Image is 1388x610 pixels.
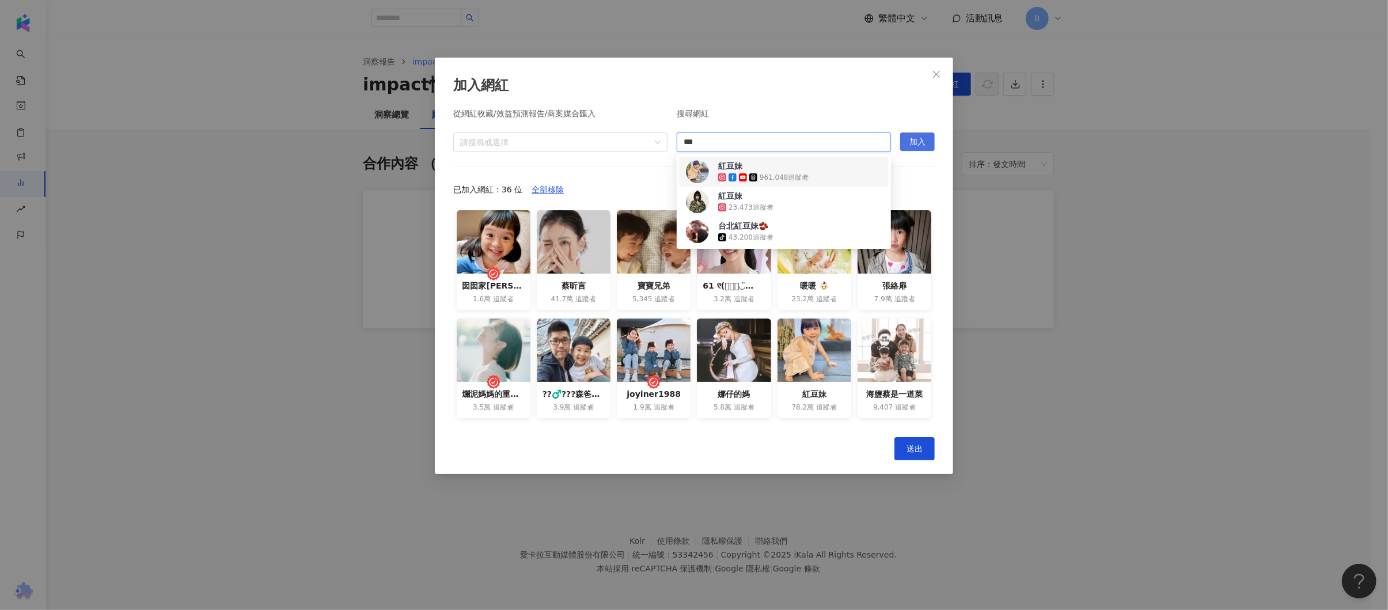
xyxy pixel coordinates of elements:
[679,157,889,187] div: 紅豆妹
[679,187,889,217] div: 紅豆妹
[714,403,731,412] span: 5.8萬
[686,160,709,183] img: KOL Avatar
[686,190,709,213] img: KOL Avatar
[462,279,525,292] div: 囡囡家[PERSON_NAME]
[792,294,814,304] span: 23.2萬
[729,233,773,243] div: 43,200 追蹤者
[453,76,935,96] div: 加入網紅
[703,388,765,400] div: 娜仔的媽
[894,437,935,460] button: 送出
[816,403,837,412] span: 追蹤者
[473,294,491,304] span: 1.6萬
[453,109,668,123] div: 從網紅收藏/效益預測報告/商案媒合匯入
[895,403,916,412] span: 追蹤者
[783,388,845,400] div: 紅豆妹
[792,403,814,412] span: 78.2萬
[677,109,891,123] div: 搜尋網紅
[718,220,768,232] div: 台北紅豆妹🫘
[623,279,685,292] div: 寶寶兄弟
[623,388,685,400] div: joyiner1988
[718,160,742,172] div: 紅豆妹
[553,403,571,412] span: 3.9萬
[473,403,491,412] span: 3.5萬
[863,279,926,292] div: 張絡扉
[551,294,574,304] span: 41.7萬
[686,220,709,243] img: KOL Avatar
[925,63,948,86] button: Close
[863,388,926,400] div: 海鹽蔡是一道菜
[679,217,889,247] div: 台北紅豆妹🫘
[703,279,765,292] div: 61 ୧⃛(๑⃙⃘◡̈︎๑⃙⃘)୨⃛
[874,294,892,304] span: 7.9萬
[729,203,773,213] div: 23,473 追蹤者
[522,180,573,199] button: 全部移除
[894,294,915,304] span: 追蹤者
[734,294,754,304] span: 追蹤者
[932,70,941,79] span: close
[453,180,935,199] div: 已加入網紅：36 位
[543,279,605,292] div: 蔡昕言
[532,181,564,199] span: 全部移除
[816,294,837,304] span: 追蹤者
[543,388,605,400] div: ??‍♂️???森爸×?????[PERSON_NAME]??
[909,133,926,151] span: 加入
[493,294,514,304] span: 追蹤者
[634,403,651,412] span: 1.9萬
[783,279,845,292] div: 暖暖 👶🏻
[900,132,935,151] button: 加入
[575,294,596,304] span: 追蹤者
[462,388,525,400] div: 爛泥媽媽的重生日記
[714,294,731,304] span: 3.2萬
[574,403,594,412] span: 追蹤者
[493,403,514,412] span: 追蹤者
[734,403,754,412] span: 追蹤者
[654,403,674,412] span: 追蹤者
[718,190,742,202] div: 紅豆妹
[907,444,923,453] span: 送出
[760,173,809,183] div: 961,048 追蹤者
[632,294,652,304] span: 5,345
[655,294,676,304] span: 追蹤者
[873,403,893,412] span: 9,407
